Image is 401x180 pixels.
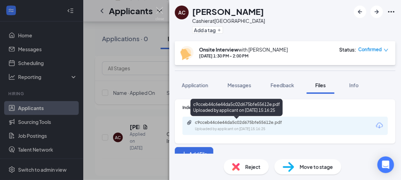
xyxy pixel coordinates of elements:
span: down [384,48,389,53]
span: Reject [245,163,261,171]
svg: Plus [181,151,188,157]
a: Paperclipc9cceb44c6e44da5c02d675bfe55612e.pdfUploaded by applicant on [DATE] 15:16:25 [187,120,299,132]
span: Application [182,82,208,88]
div: [DATE] 1:30 PM - 2:00 PM [199,53,288,59]
span: Info [349,82,359,88]
b: Onsite Interview [199,46,238,53]
button: PlusAdd a tag [192,26,223,34]
svg: Plus [217,28,221,32]
span: Feedback [271,82,294,88]
div: Uploaded by applicant on [DATE] 15:16:25 [195,126,299,132]
h1: [PERSON_NAME] [192,6,264,17]
button: ArrowLeftNew [354,6,366,18]
div: Status : [339,46,356,53]
span: Move to stage [300,163,333,171]
svg: Download [375,121,384,130]
div: c9cceb44c6e44da5c02d675bfe55612e.pdf [195,120,292,125]
svg: ArrowLeftNew [356,8,364,16]
div: Open Intercom Messenger [377,156,394,173]
div: AC [178,9,186,16]
div: Indeed Resume [182,105,388,110]
svg: Ellipses [387,8,395,16]
svg: Paperclip [187,120,192,125]
div: with [PERSON_NAME] [199,46,288,53]
svg: ArrowRight [373,8,381,16]
span: Messages [228,82,251,88]
button: ArrowRight [370,6,383,18]
div: c9cceb44c6e44da5c02d675bfe55612e.pdf Uploaded by applicant on [DATE] 15:16:25 [190,99,283,116]
span: Confirmed [358,46,382,53]
div: Cashier at [GEOGRAPHIC_DATA] [192,17,265,24]
span: Files [315,82,326,88]
button: Add FilePlus [175,147,213,161]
